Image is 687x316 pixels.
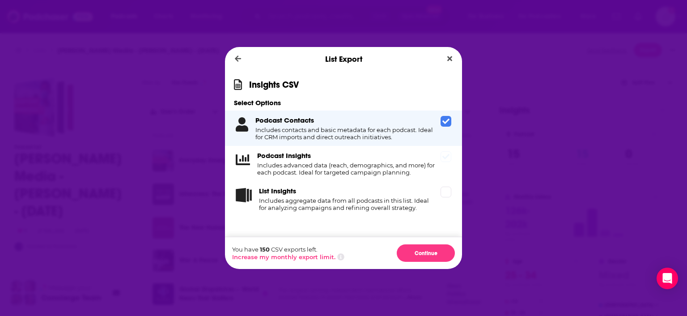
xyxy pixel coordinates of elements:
h1: Insights CSV [249,79,299,90]
button: Increase my monthly export limit. [232,253,335,260]
span: 150 [260,246,270,253]
h4: Includes contacts and basic metadata for each podcast. Ideal for CRM imports and direct outreach ... [255,126,437,141]
button: Continue [397,244,455,262]
h3: Podcast Insights [257,151,311,160]
p: You have CSV exports left. [232,246,344,253]
h3: Podcast Contacts [255,116,314,124]
h4: Includes advanced data (reach, demographics, and more) for each podcast. Ideal for targeted campa... [257,162,437,176]
div: Open Intercom Messenger [657,268,678,289]
h3: Select Options [225,98,462,107]
button: Close [444,53,456,64]
div: List Export [225,47,462,71]
h4: Includes aggregate data from all podcasts in this list. Ideal for analyzing campaigns and refinin... [259,197,437,211]
h3: List Insights [259,187,296,195]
